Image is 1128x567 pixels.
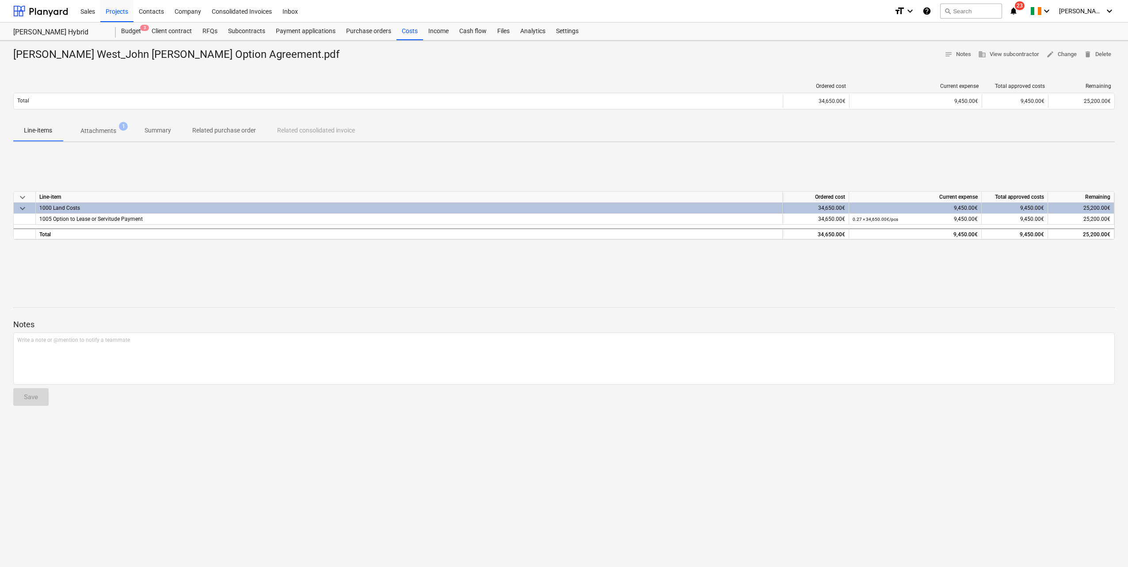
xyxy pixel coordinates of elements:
[36,228,783,239] div: Total
[36,192,783,203] div: Line-item
[853,229,978,240] div: 9,450.00€
[1104,6,1115,16] i: keyboard_arrow_down
[853,217,898,222] small: 0.27 × 34,650.00€ / pcs
[396,23,423,40] a: Costs
[551,23,584,40] a: Settings
[1048,192,1114,203] div: Remaining
[1052,83,1111,89] div: Remaining
[1052,98,1111,104] div: 25,200.00€
[116,23,146,40] a: Budget3
[944,8,951,15] span: search
[940,4,1002,19] button: Search
[905,6,915,16] i: keyboard_arrow_down
[1052,229,1110,240] div: 25,200.00€
[17,192,28,203] span: keyboard_arrow_down
[787,83,846,89] div: Ordered cost
[1084,525,1128,567] iframe: Chat Widget
[116,23,146,40] div: Budget
[1043,48,1080,61] button: Change
[978,50,986,58] span: business
[1052,214,1110,225] div: 25,200.00€
[39,203,779,213] div: 1000 Land Costs
[24,126,52,135] p: Line-items
[849,192,982,203] div: Current expense
[1041,6,1052,16] i: keyboard_arrow_down
[1015,1,1025,10] span: 23
[13,48,347,62] div: [PERSON_NAME] West_John [PERSON_NAME] Option Agreement.pdf
[146,23,197,40] a: Client contract
[975,48,1043,61] button: View subcontractor
[17,203,28,214] span: keyboard_arrow_down
[454,23,492,40] a: Cash flow
[492,23,515,40] a: Files
[13,28,105,37] div: [PERSON_NAME] Hybrid
[1059,8,1103,15] span: [PERSON_NAME]
[13,319,1115,330] p: Notes
[985,229,1044,240] div: 9,450.00€
[945,49,971,60] span: Notes
[786,229,845,240] div: 34,650.00€
[786,214,845,225] div: 34,650.00€
[783,192,849,203] div: Ordered cost
[982,192,1048,203] div: Total approved costs
[1009,6,1018,16] i: notifications
[978,49,1039,60] span: View subcontractor
[941,48,975,61] button: Notes
[922,6,931,16] i: Knowledge base
[786,203,845,214] div: 34,650.00€
[945,50,953,58] span: notes
[853,214,978,225] div: 9,450.00€
[140,25,149,31] span: 3
[986,98,1044,104] div: 9,450.00€
[39,216,143,222] span: 1005 Option to Lease or Servitude Payment
[986,83,1045,89] div: Total approved costs
[853,83,979,89] div: Current expense
[853,203,978,214] div: 9,450.00€
[1046,49,1077,60] span: Change
[341,23,396,40] a: Purchase orders
[192,126,256,135] p: Related purchase order
[787,98,846,104] div: 34,650.00€
[853,98,978,104] div: 9,450.00€
[423,23,454,40] a: Income
[1080,48,1115,61] button: Delete
[1084,50,1092,58] span: delete
[271,23,341,40] a: Payment applications
[985,214,1044,225] div: 9,450.00€
[894,6,905,16] i: format_size
[145,126,171,135] p: Summary
[197,23,223,40] a: RFQs
[223,23,271,40] a: Subcontracts
[1084,49,1111,60] span: Delete
[17,97,29,105] p: Total
[119,122,128,131] span: 1
[80,126,116,136] p: Attachments
[1046,50,1054,58] span: edit
[515,23,551,40] a: Analytics
[1052,203,1110,214] div: 25,200.00€
[985,203,1044,214] div: 9,450.00€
